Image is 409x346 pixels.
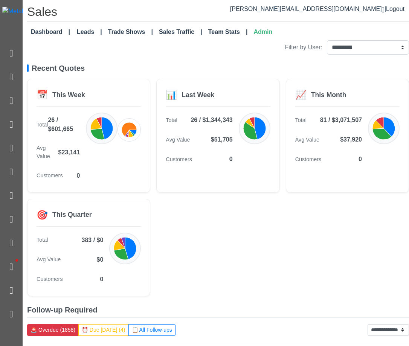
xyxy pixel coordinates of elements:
[37,275,63,284] span: Customers
[82,236,104,245] span: 383 / $0
[386,6,404,12] span: Logout
[295,155,322,164] span: Customers
[166,155,192,164] span: Customers
[372,120,384,129] path: RV Cover: 11 quotes
[295,136,319,144] span: Avg Value
[7,248,26,273] span: •
[255,117,266,139] path: Carport: 12 quotes
[230,6,385,12] a: [PERSON_NAME][EMAIL_ADDRESS][DOMAIN_NAME]
[37,208,48,222] div: 🎯
[285,43,322,52] label: Filter by User:
[205,24,251,40] a: Team Stats
[129,130,137,135] path: Customercare: 3 quotes ($0)
[166,116,177,125] span: Total
[245,119,255,129] path: RV Cover: 2 quotes
[78,324,129,336] button: ⏰ Due [DATE] (4)
[166,88,177,102] div: 📊
[166,136,190,144] span: Avg Value
[122,237,125,248] path: Shed: 20 quotes
[376,117,384,128] path: Shed: 10 quotes
[2,7,68,16] img: Metals Direct Inc Logo
[311,90,346,100] div: This Month
[128,130,134,137] path: Mark: 3 quotes ($0)
[129,130,135,136] path: Geno: 1 quotes ($0)
[27,64,409,73] h5: Recent Quotes
[229,155,233,164] span: 0
[243,122,257,140] path: Shop: 10 quotes
[125,237,136,259] path: Shop: 174 quotes
[295,116,307,125] span: Total
[384,117,395,137] path: Shop: 31 quotes
[182,90,214,100] div: Last Week
[156,24,205,40] a: Sales Traffic
[37,144,58,160] span: Avg Value
[250,24,275,40] a: Admin
[114,248,128,260] path: Carport: 103 quotes
[118,238,125,248] path: null: 25 quotes
[91,128,105,140] path: Shop: 7 quotes
[37,256,61,264] span: Avg Value
[372,128,391,140] path: Carport: 29 quotes
[191,116,232,125] span: 26 / $1,344,343
[359,155,362,164] span: 0
[230,5,404,14] div: |
[295,88,307,102] div: 📈
[127,130,129,137] path: Erik: 1 quotes ($0)
[76,171,80,180] span: 0
[28,24,73,40] a: Dashboard
[249,117,255,128] path: Shed: 2 quotes
[128,324,176,336] button: 📋 All Follow-ups
[37,236,48,244] span: Total
[74,24,105,40] a: Leads
[97,255,104,264] span: $0
[211,135,233,144] span: $51,705
[340,135,362,144] span: $37,920
[37,172,63,180] span: Customers
[114,240,125,250] path: RV Cover: 61 quotes
[52,210,92,219] div: This Quarter
[37,88,48,102] div: 📅
[48,116,80,134] span: 26 / $601,665
[122,122,137,136] path: Lydia: 17 quotes ($0)
[96,117,102,128] path: Shed: 2 quotes
[52,90,85,100] div: This Week
[27,324,79,336] button: 🚨 Overdue (1858)
[320,116,362,125] span: 81 / $3,071,507
[102,117,113,139] path: Carport: 12 quotes
[58,148,80,157] span: $23,141
[27,305,409,318] h5: Follow-up Required
[37,121,48,129] span: Total
[90,119,102,130] path: RV Cover: 5 quotes
[105,24,156,40] a: Trade Shows
[100,275,103,284] span: 0
[125,130,129,137] path: Frank: 1 quotes ($0)
[27,5,409,21] h1: Sales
